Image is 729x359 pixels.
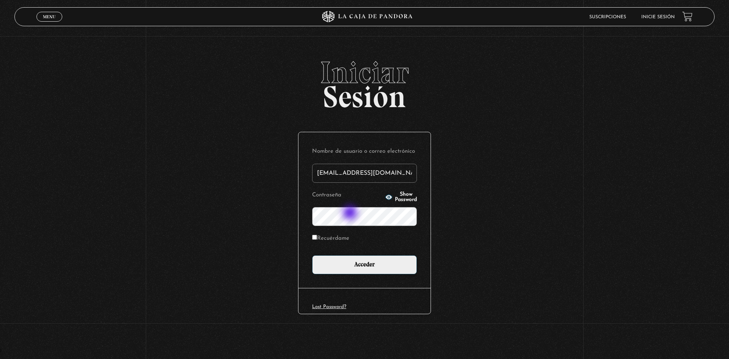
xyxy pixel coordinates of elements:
h2: Sesión [14,57,714,106]
span: Show Password [395,192,417,202]
label: Recuérdame [312,233,349,245]
a: Suscripciones [589,15,626,19]
span: Cerrar [41,21,58,26]
a: Lost Password? [312,304,346,309]
label: Contraseña [312,190,383,201]
input: Acceder [312,255,417,274]
a: View your shopping cart [682,11,693,22]
span: Menu [43,14,55,19]
label: Nombre de usuario o correo electrónico [312,146,417,158]
span: Iniciar [14,57,714,88]
input: Recuérdame [312,235,317,240]
a: Inicie sesión [641,15,675,19]
button: Show Password [385,192,417,202]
